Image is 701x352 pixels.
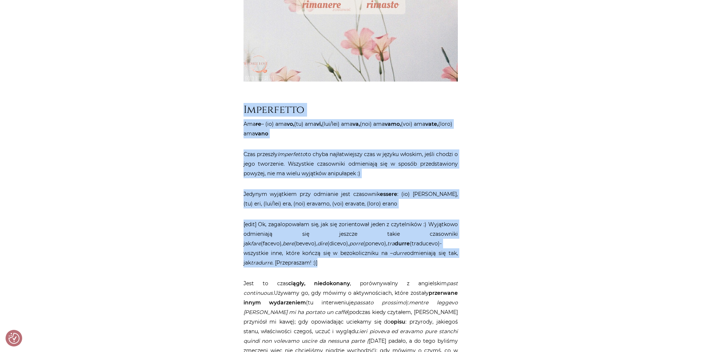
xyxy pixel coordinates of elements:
[385,121,401,127] strong: vamo,
[391,318,405,325] strong: opisu
[387,240,395,247] em: tra
[244,220,458,268] p: [edit] Ok, zagalopowałam się, jak się zorientował jeden z czytelników :) Wyjątkowo odmieniają się...
[244,189,458,208] p: Jedynym wyjątkiem przy odmianie jest czasownik : (io) [PERSON_NAME], (tu) eri, (lui/lei) era, (no...
[244,119,458,138] p: Ama – (io) ama (tu) ama (lui/lei) ama (noi) ama (voi) ama (loro) ama
[317,240,327,247] em: dire
[244,290,458,306] strong: przerwane innym wydarzeniem
[354,299,406,306] em: passato prossimo
[244,280,458,296] em: past continuous.
[353,121,360,127] strong: va,
[8,333,20,344] button: Preferencje co do zgód
[255,130,268,137] strong: vano
[349,240,363,247] em: porre
[244,104,458,116] h2: Imperfetto
[287,121,294,127] strong: vo,
[8,333,20,344] img: Revisit consent button
[393,250,407,256] em: durre
[244,149,458,178] p: Czas przeszły to chyba najłatwiejszy czas w języku włoskim, jeśli chodzi o jego tworzenie. Wszyst...
[288,280,350,287] strong: ciągły, niedokonany
[251,240,261,247] em: fare
[316,121,322,127] strong: vi,
[425,121,438,127] strong: vate,
[395,240,410,247] strong: durre
[244,328,458,344] em: ieri pioveva ed eravamo pure stanchi quindi non volevamo uscire da nessuna parte (
[256,121,261,127] strong: re
[278,151,306,158] em: Imperfetto
[380,191,397,197] strong: essere
[244,299,458,315] em: mentre leggevo [PERSON_NAME] mi ha portato un caffé
[251,259,272,266] em: tradurre
[283,240,294,247] em: bere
